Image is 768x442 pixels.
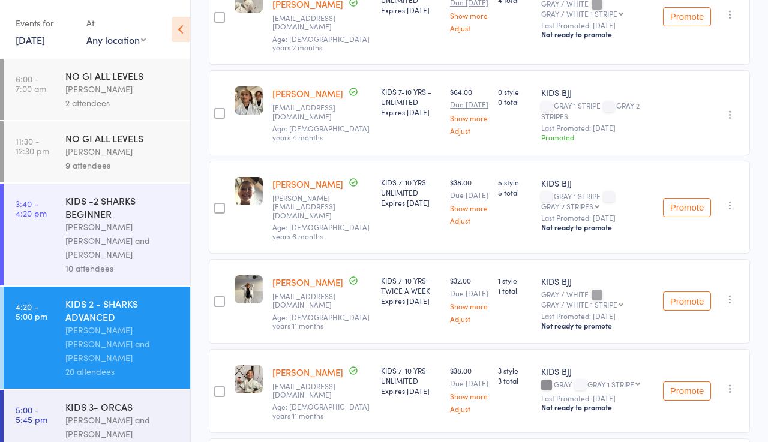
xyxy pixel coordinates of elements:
[663,7,711,26] button: Promote
[498,177,532,187] span: 5 style
[65,297,180,323] div: KIDS 2 - SHARKS ADVANCED
[541,101,653,119] div: GRAY 1 STRIPE
[4,121,190,182] a: 11:30 -12:30 pmNO GI ALL LEVELS[PERSON_NAME]9 attendees
[541,124,653,132] small: Last Promoted: [DATE]
[272,178,343,190] a: [PERSON_NAME]
[272,123,370,142] span: Age: [DEMOGRAPHIC_DATA] years 4 months
[541,300,617,308] div: GRAY / WHITE 1 STRIPE
[381,177,440,208] div: KIDS 7-10 YRS - UNLIMITED
[235,86,263,115] img: image1755066965.png
[4,184,190,285] a: 3:40 -4:20 pmKIDS -2 SHARKS BEGINNER[PERSON_NAME] [PERSON_NAME] and [PERSON_NAME]10 attendees
[541,394,653,402] small: Last Promoted: [DATE]
[498,97,532,107] span: 0 total
[450,127,488,134] a: Adjust
[541,29,653,39] div: Not ready to promote
[541,290,653,308] div: GRAY / WHITE
[65,69,180,82] div: NO GI ALL LEVELS
[541,380,653,390] div: GRAY
[450,379,488,387] small: Due [DATE]
[65,131,180,145] div: NO GI ALL LEVELS
[450,11,488,19] a: Show more
[272,14,371,31] small: terrimorrison81@hotmail.com
[381,197,440,208] div: Expires [DATE]
[65,323,180,365] div: [PERSON_NAME] [PERSON_NAME] and [PERSON_NAME]
[65,400,180,413] div: KIDS 3- ORCAS
[450,100,488,109] small: Due [DATE]
[272,382,371,399] small: Brawninc@mail.com
[498,285,532,296] span: 1 total
[272,87,343,100] a: [PERSON_NAME]
[541,10,617,17] div: GRAY / WHITE 1 STRIPE
[541,202,593,210] div: GRAY 2 STRIPES
[450,217,488,224] a: Adjust
[498,187,532,197] span: 5 total
[450,86,488,134] div: $64.00
[65,82,180,96] div: [PERSON_NAME]
[65,145,180,158] div: [PERSON_NAME]
[541,402,653,412] div: Not ready to promote
[16,13,74,33] div: Events for
[498,375,532,386] span: 3 total
[381,275,440,306] div: KIDS 7-10 YRS - TWICE A WEEK
[381,5,440,15] div: Expires [DATE]
[450,275,488,323] div: $32.00
[65,194,180,220] div: KIDS -2 SHARKS BEGINNER
[16,74,46,93] time: 6:00 - 7:00 am
[4,287,190,389] a: 4:20 -5:00 pmKIDS 2 - SHARKS ADVANCED[PERSON_NAME] [PERSON_NAME] and [PERSON_NAME]20 attendees
[541,132,653,142] div: Promoted
[381,296,440,306] div: Expires [DATE]
[541,365,653,377] div: KIDS BJJ
[450,392,488,400] a: Show more
[235,275,263,303] img: image1749015123.png
[541,275,653,287] div: KIDS BJJ
[86,13,146,33] div: At
[541,86,653,98] div: KIDS BJJ
[587,380,634,388] div: GRAY 1 STRIPE
[272,366,343,378] a: [PERSON_NAME]
[16,302,47,321] time: 4:20 - 5:00 pm
[663,198,711,217] button: Promote
[272,222,370,240] span: Age: [DEMOGRAPHIC_DATA] years 6 months
[235,365,263,393] img: image1749018456.png
[450,405,488,413] a: Adjust
[272,401,370,420] span: Age: [DEMOGRAPHIC_DATA] years 11 months
[381,86,440,117] div: KIDS 7-10 YRS - UNLIMITED
[498,86,532,97] span: 0 style
[450,191,488,199] small: Due [DATE]
[450,365,488,413] div: $38.00
[450,289,488,297] small: Due [DATE]
[450,24,488,32] a: Adjust
[541,321,653,330] div: Not ready to promote
[272,103,371,121] small: terrimorrison81@hotmail.com
[450,302,488,310] a: Show more
[235,177,263,205] img: image1695192577.png
[4,59,190,120] a: 6:00 -7:00 amNO GI ALL LEVELS[PERSON_NAME]2 attendees
[65,365,180,378] div: 20 attendees
[86,33,146,46] div: Any location
[381,386,440,396] div: Expires [DATE]
[381,365,440,396] div: KIDS 7-10 YRS - UNLIMITED
[450,177,488,224] div: $38.00
[541,214,653,222] small: Last Promoted: [DATE]
[272,276,343,288] a: [PERSON_NAME]
[272,194,371,220] small: lance@elkn.com.au
[381,107,440,117] div: Expires [DATE]
[450,114,488,122] a: Show more
[541,312,653,320] small: Last Promoted: [DATE]
[541,177,653,189] div: KIDS BJJ
[65,96,180,110] div: 2 attendees
[663,291,711,311] button: Promote
[663,381,711,401] button: Promote
[65,261,180,275] div: 10 attendees
[16,136,49,155] time: 11:30 - 12:30 pm
[65,220,180,261] div: [PERSON_NAME] [PERSON_NAME] and [PERSON_NAME]
[272,312,370,330] span: Age: [DEMOGRAPHIC_DATA] years 11 months
[450,315,488,323] a: Adjust
[498,365,532,375] span: 3 style
[541,21,653,29] small: Last Promoted: [DATE]
[272,34,370,52] span: Age: [DEMOGRAPHIC_DATA] years 2 months
[541,100,640,121] span: GRAY 2 STRIPES
[16,33,45,46] a: [DATE]
[541,192,653,210] div: GRAY 1 STRIPE
[272,292,371,309] small: tpeach11@hotmail.com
